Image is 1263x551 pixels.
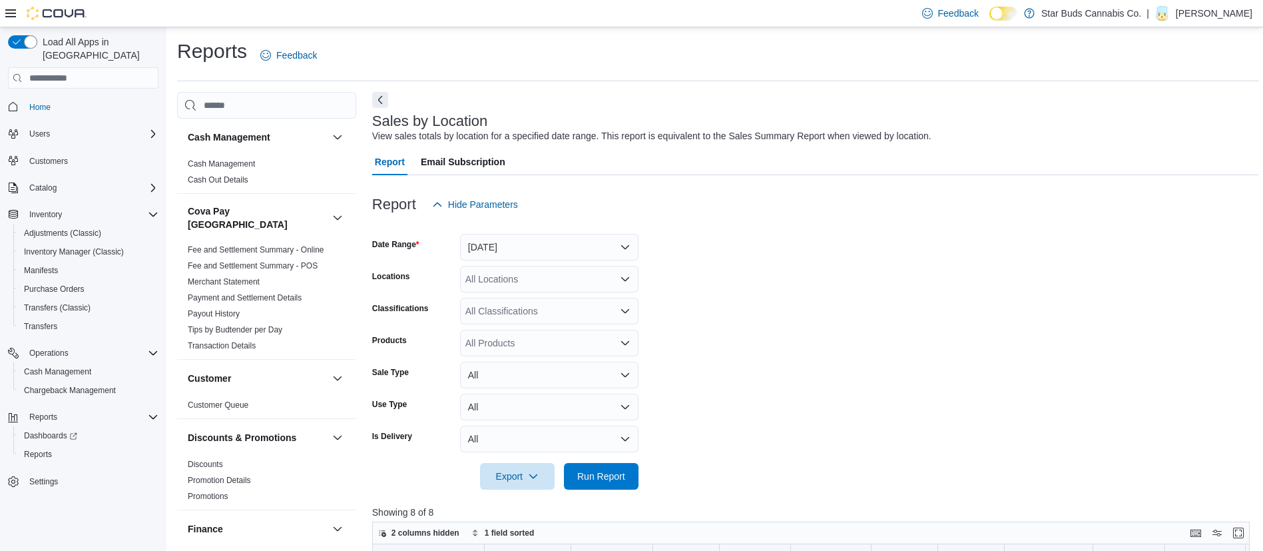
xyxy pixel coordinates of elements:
[372,399,407,410] label: Use Type
[577,470,625,483] span: Run Report
[19,446,57,462] a: Reports
[188,400,248,410] a: Customer Queue
[391,528,459,538] span: 2 columns hidden
[19,364,97,380] a: Cash Management
[188,276,260,287] span: Merchant Statement
[24,247,124,257] span: Inventory Manager (Classic)
[188,340,256,351] span: Transaction Details
[564,463,638,490] button: Run Report
[177,397,356,418] div: Customer
[188,460,223,469] a: Discounts
[1154,5,1170,21] div: Daniel Swadron
[13,317,164,336] button: Transfers
[188,245,324,255] span: Fee and Settlement Summary - Online
[19,281,158,297] span: Purchase Orders
[188,476,251,485] a: Promotion Details
[620,338,631,348] button: Open list of options
[24,409,158,425] span: Reports
[488,463,547,490] span: Export
[24,126,158,142] span: Users
[372,431,412,442] label: Is Delivery
[24,207,67,223] button: Inventory
[3,344,164,362] button: Operations
[3,125,164,143] button: Users
[255,42,322,69] a: Feedback
[330,129,346,145] button: Cash Management
[29,156,68,167] span: Customers
[24,449,52,460] span: Reports
[330,370,346,386] button: Customer
[188,293,302,302] a: Payment and Settlement Details
[19,300,96,316] a: Transfers (Classic)
[480,463,555,490] button: Export
[13,426,164,445] a: Dashboards
[372,129,931,143] div: View sales totals by location for a specified date range. This report is equivalent to the Sales ...
[3,408,164,426] button: Reports
[276,49,317,62] span: Feedback
[24,473,158,490] span: Settings
[188,308,240,319] span: Payout History
[24,265,58,276] span: Manifests
[188,522,223,536] h3: Finance
[8,91,158,526] nav: Complex example
[3,97,164,116] button: Home
[372,506,1259,519] p: Showing 8 of 8
[485,528,535,538] span: 1 field sorted
[330,521,346,537] button: Finance
[24,321,57,332] span: Transfers
[29,209,62,220] span: Inventory
[188,372,327,385] button: Customer
[3,179,164,197] button: Catalog
[29,102,51,113] span: Home
[1146,5,1149,21] p: |
[188,175,248,185] a: Cash Out Details
[460,426,638,452] button: All
[24,345,158,361] span: Operations
[24,98,158,115] span: Home
[188,492,228,501] a: Promotions
[19,225,158,241] span: Adjustments (Classic)
[188,159,255,169] a: Cash Management
[3,472,164,491] button: Settings
[448,198,518,211] span: Hide Parameters
[188,431,327,444] button: Discounts & Promotions
[188,309,240,318] a: Payout History
[177,156,356,193] div: Cash Management
[620,306,631,316] button: Open list of options
[372,92,388,108] button: Next
[620,274,631,284] button: Open list of options
[29,129,50,139] span: Users
[19,382,121,398] a: Chargeback Management
[1041,5,1141,21] p: Star Buds Cannabis Co.
[177,38,247,65] h1: Reports
[13,445,164,464] button: Reports
[372,197,416,213] h3: Report
[13,280,164,298] button: Purchase Orders
[373,525,465,541] button: 2 columns hidden
[37,35,158,62] span: Load All Apps in [GEOGRAPHIC_DATA]
[938,7,979,20] span: Feedback
[188,131,270,144] h3: Cash Management
[188,261,318,271] a: Fee and Settlement Summary - POS
[27,7,87,20] img: Cova
[188,292,302,303] span: Payment and Settlement Details
[19,263,158,278] span: Manifests
[330,210,346,226] button: Cova Pay [GEOGRAPHIC_DATA]
[188,175,248,185] span: Cash Out Details
[466,525,540,541] button: 1 field sorted
[29,476,58,487] span: Settings
[24,366,91,377] span: Cash Management
[989,7,1017,21] input: Dark Mode
[24,409,63,425] button: Reports
[188,341,256,350] a: Transaction Details
[372,367,409,378] label: Sale Type
[460,394,638,420] button: All
[19,364,158,380] span: Cash Management
[19,318,63,334] a: Transfers
[188,522,327,536] button: Finance
[188,245,324,255] a: Fee and Settlement Summary - Online
[188,261,318,271] span: Fee and Settlement Summary - POS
